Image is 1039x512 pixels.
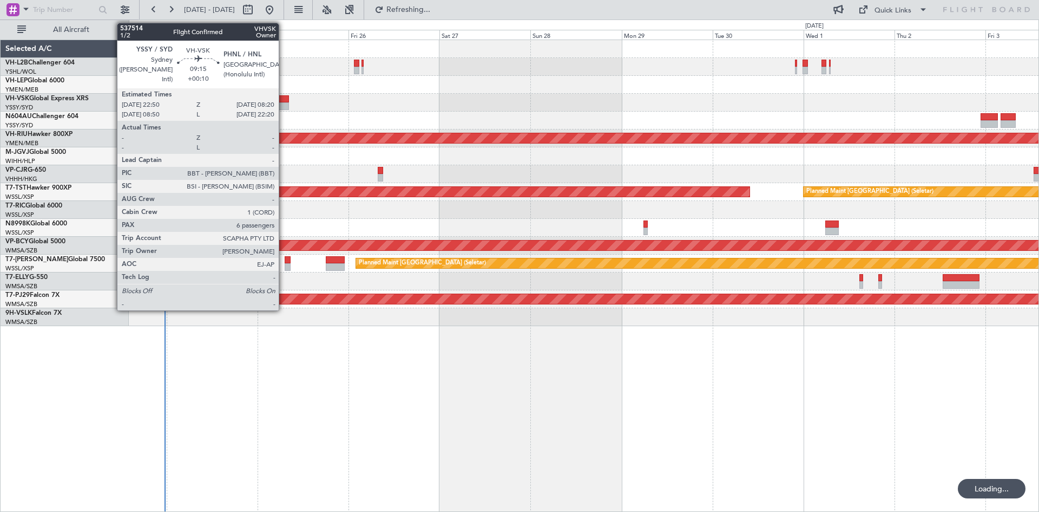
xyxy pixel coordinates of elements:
[5,60,28,66] span: VH-L2B
[5,149,29,155] span: M-JGVJ
[806,184,933,200] div: Planned Maint [GEOGRAPHIC_DATA] (Seletar)
[5,131,73,138] a: VH-RIUHawker 800XP
[5,282,37,290] a: WMSA/SZB
[5,193,34,201] a: WSSL/XSP
[5,292,60,299] a: T7-PJ29Falcon 7X
[33,2,95,18] input: Trip Number
[5,149,66,155] a: M-JGVJGlobal 5000
[622,30,713,40] div: Mon 29
[713,30,804,40] div: Tue 30
[5,113,32,120] span: N604AU
[5,113,78,120] a: N604AUChallenger 604
[5,167,28,173] span: VP-CJR
[5,238,29,245] span: VP-BCY
[853,1,933,18] button: Quick Links
[5,256,68,263] span: T7-[PERSON_NAME]
[5,185,27,191] span: T7-TST
[804,30,895,40] div: Wed 1
[12,21,117,38] button: All Aircraft
[5,318,37,326] a: WMSA/SZB
[5,274,48,281] a: T7-ELLYG-550
[5,221,30,227] span: N8998K
[28,26,114,34] span: All Aircraft
[5,221,67,227] a: N8998KGlobal 6000
[5,310,62,316] a: 9H-VSLKFalcon 7X
[5,77,64,84] a: VH-LEPGlobal 6000
[348,30,439,40] div: Fri 26
[5,238,65,245] a: VP-BCYGlobal 5000
[359,255,486,271] div: Planned Maint [GEOGRAPHIC_DATA] (Seletar)
[5,95,29,102] span: VH-VSK
[5,95,89,102] a: VH-VSKGlobal Express XRS
[5,274,29,281] span: T7-ELLY
[131,22,149,31] div: [DATE]
[5,121,33,129] a: YSSY/SYD
[5,77,28,84] span: VH-LEP
[874,5,911,16] div: Quick Links
[5,139,38,147] a: YMEN/MEB
[5,185,71,191] a: T7-TSTHawker 900XP
[439,30,530,40] div: Sat 27
[5,175,37,183] a: VHHH/HKG
[958,479,1025,498] div: Loading...
[5,256,105,263] a: T7-[PERSON_NAME]Global 7500
[5,86,38,94] a: YMEN/MEB
[5,157,35,165] a: WIHH/HLP
[5,167,46,173] a: VP-CJRG-650
[530,30,621,40] div: Sun 28
[370,1,435,18] button: Refreshing...
[5,264,34,273] a: WSSL/XSP
[5,203,25,209] span: T7-RIC
[5,131,28,138] span: VH-RIU
[258,30,348,40] div: Thu 25
[167,30,258,40] div: Wed 24
[386,6,431,14] span: Refreshing...
[5,68,36,76] a: YSHL/WOL
[895,30,985,40] div: Thu 2
[5,310,32,316] span: 9H-VSLK
[805,22,824,31] div: [DATE]
[184,5,235,15] span: [DATE] - [DATE]
[5,247,37,255] a: WMSA/SZB
[5,292,30,299] span: T7-PJ29
[5,300,37,308] a: WMSA/SZB
[5,211,34,219] a: WSSL/XSP
[5,103,33,112] a: YSSY/SYD
[5,203,62,209] a: T7-RICGlobal 6000
[5,229,34,237] a: WSSL/XSP
[5,60,75,66] a: VH-L2BChallenger 604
